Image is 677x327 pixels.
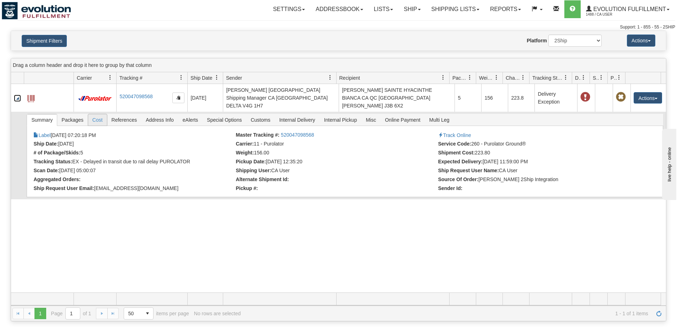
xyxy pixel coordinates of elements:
[119,94,152,99] a: 520047098568
[14,95,21,102] a: Collapse
[437,72,449,84] a: Recipient filter column settings
[236,159,436,166] li: [DATE] 12:35:20
[595,72,607,84] a: Shipment Issues filter column settings
[577,72,590,84] a: Delivery Status filter column settings
[593,74,599,81] span: Shipment Issues
[2,2,71,20] img: logo1488.jpg
[438,159,639,166] li: [DATE] 11:59:00 PM
[236,150,436,157] li: 156.00
[194,311,241,316] div: No rows are selected
[236,132,280,138] strong: Master Tracking #:
[77,74,92,81] span: Carrier
[203,114,246,126] span: Special Options
[211,72,223,84] a: Ship Date filter column settings
[128,310,138,317] span: 50
[438,176,639,184] li: [PERSON_NAME] 2Ship Integration
[33,168,59,173] strong: Scan Date:
[27,92,34,103] a: Label
[57,114,87,126] span: Packages
[124,307,189,320] span: items per page
[339,74,360,81] span: Recipient
[33,176,80,182] strong: Aggregated Orders:
[581,0,675,18] a: Evolution Fulfillment 1488 / CA User
[33,150,234,157] li: 5
[613,72,625,84] a: Pickup Status filter column settings
[141,114,178,126] span: Address Info
[661,127,676,200] iframe: chat widget
[175,72,187,84] a: Tracking # filter column settings
[107,114,141,126] span: References
[310,0,369,18] a: Addressbook
[426,0,485,18] a: Shipping lists
[425,114,454,126] span: Multi Leg
[592,6,666,12] span: Evolution Fulfillment
[5,6,66,11] div: live help - online
[33,150,80,155] strong: # of Package/Skids:
[142,308,153,319] span: select
[438,159,483,164] strong: Expected Delivery:
[532,74,563,81] span: Tracking Status
[339,84,455,112] td: [PERSON_NAME] SAINTE HYACINTHE BIANCA CA QC [GEOGRAPHIC_DATA][PERSON_NAME] J3B 6X2
[33,185,94,191] strong: Ship Request User Email:
[275,114,319,126] span: Internal Delivery
[226,74,242,81] span: Sender
[236,185,258,191] strong: Pickup #:
[77,96,113,101] img: 11 - Purolator
[627,35,655,47] button: Actions
[485,0,526,18] a: Reports
[187,84,223,112] td: [DATE]
[653,308,665,319] a: Refresh
[369,0,398,18] a: Lists
[66,308,80,319] input: Page 1
[464,72,476,84] a: Packages filter column settings
[33,132,50,138] a: Label
[616,92,626,102] span: Pickup Not Assigned
[534,84,577,112] td: Delivery Exception
[104,72,116,84] a: Carrier filter column settings
[33,141,234,148] li: [DATE]
[11,58,666,72] div: grid grouping header
[2,24,675,30] div: Support: 1 - 855 - 55 - 2SHIP
[172,93,184,103] button: Copy to clipboard
[611,74,617,81] span: Pickup Status
[190,74,212,81] span: Ship Date
[320,114,361,126] span: Internal Pickup
[33,132,234,139] li: [DATE] 07:20:18 PM
[178,114,203,126] span: eAlerts
[124,307,154,320] span: Page sizes drop down
[361,114,380,126] span: Misc
[22,35,67,47] button: Shipment Filters
[438,132,471,138] a: Track Online
[246,311,648,316] span: 1 - 1 of 1 items
[268,0,310,18] a: Settings
[438,150,639,157] li: 223.80
[33,159,234,166] li: EX - Delayed in transit due to rail delay PUROLATOR
[246,114,274,126] span: Customs
[236,141,436,148] li: 11 - Purolator
[634,92,662,104] button: Actions
[586,11,639,18] span: 1488 / CA User
[398,0,426,18] a: Ship
[33,185,234,192] li: [EMAIL_ADDRESS][DOMAIN_NAME]
[575,74,581,81] span: Delivery Status
[452,74,467,81] span: Packages
[236,176,289,182] strong: Alternate Shipment Id:
[438,168,499,173] strong: Ship Request User Name:
[88,114,107,126] span: Cost
[508,84,534,112] td: 223.8
[34,308,46,319] span: Page 1
[481,84,508,112] td: 156
[281,132,314,138] a: 520047098568
[455,84,481,112] td: 5
[33,168,234,175] li: [DATE] 05:00:07
[490,72,503,84] a: Weight filter column settings
[51,307,91,320] span: Page of 1
[506,74,521,81] span: Charge
[517,72,529,84] a: Charge filter column settings
[560,72,572,84] a: Tracking Status filter column settings
[236,141,254,147] strong: Carrier:
[27,114,57,126] span: Summary
[381,114,425,126] span: Online Payment
[438,150,475,155] strong: Shipment Cost:
[236,168,436,175] li: CA User (7138)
